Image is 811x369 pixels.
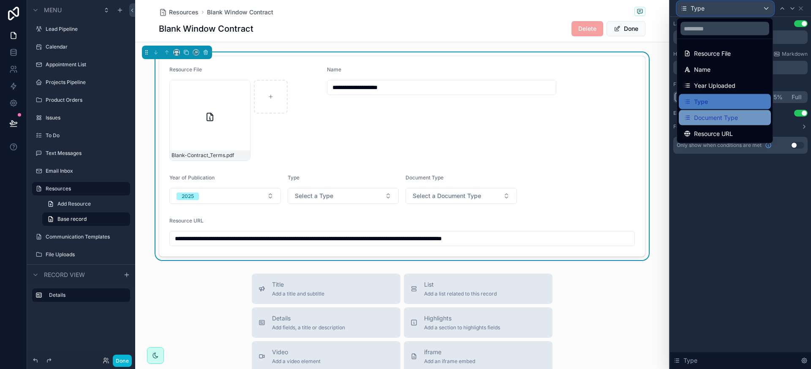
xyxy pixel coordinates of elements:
span: Year of Publication [169,174,215,181]
button: Select Button [288,188,399,204]
label: Details [49,292,123,298]
span: Base record [57,216,87,222]
span: Video [272,348,321,356]
span: iframe [424,348,475,356]
span: Record view [44,271,85,279]
span: Resource URL [169,217,204,224]
span: Title [272,280,324,289]
button: Select Button [405,188,517,204]
a: Blank Window Contract [207,8,273,16]
span: Select a Document Type [413,192,481,200]
label: Product Orders [46,97,128,103]
span: Add a list related to this record [424,290,497,297]
div: scrollable content [27,285,135,310]
label: Projects Pipeline [46,79,128,86]
span: Add a video element [272,358,321,365]
span: Year Uploaded [694,81,735,91]
span: Details [272,314,345,323]
span: List [424,280,497,289]
span: Resource URL [694,129,733,139]
span: .pdf [225,152,234,159]
button: Done [607,21,645,36]
label: Resources [46,185,125,192]
a: Resources [159,8,199,16]
button: Select Button [169,188,281,204]
label: To Do [46,132,128,139]
span: Type [288,174,299,181]
span: Add an iframe embed [424,358,475,365]
label: Lead Pipeline [46,26,128,33]
a: Add Resource [42,197,130,211]
div: 2025 [182,193,194,200]
button: HighlightsAdd a section to highlights fields [404,307,552,338]
label: Text Messages [46,150,128,157]
button: TitleAdd a title and subtitle [252,274,400,304]
span: Add a section to highlights fields [424,324,500,331]
span: Select a Type [295,192,333,200]
label: Appointment List [46,61,128,68]
label: Issues [46,114,128,121]
span: Name [694,65,710,75]
label: Email Inbox [46,168,128,174]
label: Calendar [46,43,128,50]
button: Done [113,355,132,367]
span: Resource File [694,49,731,59]
span: Add Resource [57,201,91,207]
span: Name [327,66,341,73]
a: Base record [42,212,130,226]
span: Document Type [694,113,738,123]
span: Document Type [405,174,444,181]
span: Highlights [424,314,500,323]
label: File Uploads [46,251,128,258]
h1: Blank Window Contract [159,23,253,35]
button: DetailsAdd fields, a title or description [252,307,400,338]
span: Type [694,97,708,107]
button: ListAdd a list related to this record [404,274,552,304]
span: Add fields, a title or description [272,324,345,331]
span: Resources [169,8,199,16]
span: Menu [44,6,62,14]
span: Add a title and subtitle [272,290,324,297]
span: Resource File [169,66,202,73]
span: Blank-Contract_Terms [171,152,225,159]
label: Communication Templates [46,233,128,240]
